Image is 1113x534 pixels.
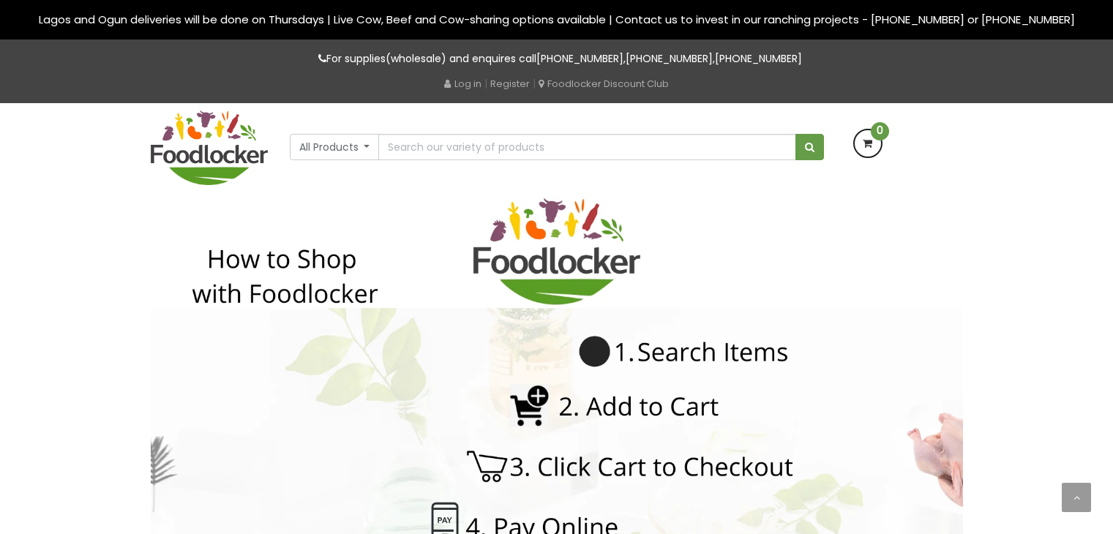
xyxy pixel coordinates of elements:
a: Log in [444,77,481,91]
a: [PHONE_NUMBER] [536,51,623,66]
input: Search our variety of products [378,134,795,160]
button: All Products [290,134,380,160]
span: | [484,76,487,91]
img: FoodLocker [151,110,268,185]
p: For supplies(wholesale) and enquires call , , [151,50,963,67]
a: [PHONE_NUMBER] [715,51,802,66]
span: Lagos and Ogun deliveries will be done on Thursdays | Live Cow, Beef and Cow-sharing options avai... [39,12,1075,27]
span: | [533,76,536,91]
a: [PHONE_NUMBER] [626,51,713,66]
span: 0 [871,122,889,140]
a: Foodlocker Discount Club [539,77,669,91]
a: Register [490,77,530,91]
